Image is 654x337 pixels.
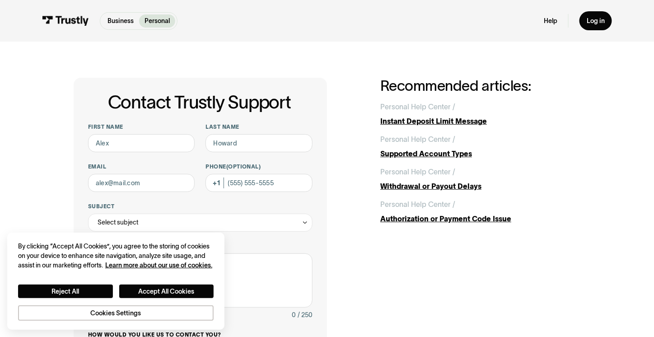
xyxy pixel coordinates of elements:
div: Cookie banner [7,233,224,330]
a: Personal Help Center /Instant Deposit Limit Message [380,101,580,126]
div: Personal Help Center / [380,134,455,145]
button: Accept All Cookies [119,285,214,298]
label: Last name [206,123,313,131]
label: Subject [88,203,313,210]
a: Help [544,17,557,25]
div: Log in [587,17,605,25]
div: Personal Help Center / [380,199,455,210]
div: Supported Account Types [380,148,580,159]
div: Withdrawal or Payout Delays [380,181,580,192]
p: Business [107,16,134,26]
div: Privacy [18,242,214,321]
h2: Recommended articles: [380,78,580,94]
div: Select subject [98,217,138,228]
h1: Contact Trustly Support [86,92,313,112]
div: Personal Help Center / [380,101,455,112]
div: 0 [292,309,296,320]
div: Instant Deposit Limit Message [380,116,580,126]
span: (Optional) [226,164,261,169]
a: Log in [579,11,612,30]
div: Authorization or Payment Code Issue [380,213,580,224]
label: Phone [206,163,313,170]
div: By clicking “Accept All Cookies”, you agree to the storing of cookies on your device to enhance s... [18,242,214,270]
a: Personal [139,14,175,28]
label: Email [88,163,195,170]
div: Personal Help Center / [380,166,455,177]
input: (555) 555-5555 [206,174,313,192]
label: First name [88,123,195,131]
div: Select subject [88,214,313,232]
a: Personal Help Center /Supported Account Types [380,134,580,159]
p: Personal [145,16,170,26]
a: More information about your privacy, opens in a new tab [105,262,212,269]
input: Howard [206,134,313,152]
input: Alex [88,134,195,152]
a: Business [102,14,139,28]
img: Trustly Logo [42,16,89,26]
a: Personal Help Center /Authorization or Payment Code Issue [380,199,580,224]
button: Cookies Settings [18,305,214,321]
input: alex@mail.com [88,174,195,192]
a: Personal Help Center /Withdrawal or Payout Delays [380,166,580,192]
div: / 250 [298,309,313,320]
button: Reject All [18,285,112,298]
